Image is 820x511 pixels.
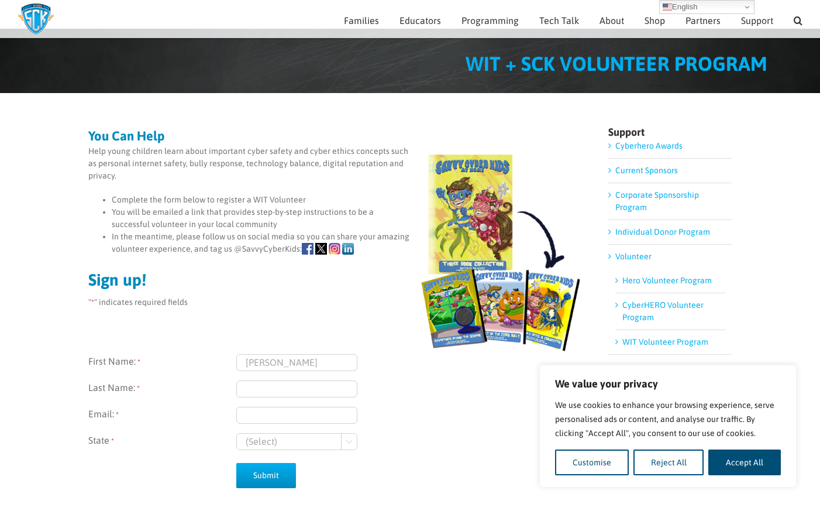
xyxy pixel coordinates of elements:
[329,243,340,255] img: icons-Instagram.png
[539,16,579,25] span: Tech Talk
[88,407,236,424] label: Email:
[399,16,441,25] span: Educators
[555,398,781,440] p: We use cookies to enhance your browsing experience, serve personalised ads or content, and analys...
[685,16,721,25] span: Partners
[112,231,583,255] li: In the meantime, please follow us on social media so you can share your amazing volunteer experie...
[236,463,296,488] input: Submit
[615,141,683,150] a: Cyberhero Awards
[633,450,704,475] button: Reject All
[615,252,652,261] a: Volunteer
[315,243,327,255] img: icons-X.png
[622,276,712,285] a: Hero Volunteer Program
[663,2,672,12] img: en
[18,3,54,35] img: Savvy Cyber Kids Logo
[608,127,732,138] h4: Support
[708,450,781,475] button: Accept All
[88,145,583,182] p: Help young children learn about important cyber safety and cyber ethics concepts such as personal...
[600,16,624,25] span: About
[112,194,583,206] li: Complete the form below to register a WIT Volunteer
[112,206,583,231] li: You will be emailed a link that provides step-by-step instructions to be a successful volunteer i...
[302,243,313,255] img: icons-Facebook.png
[88,433,236,450] label: State
[88,296,583,308] p: " " indicates required fields
[88,128,165,143] strong: You Can Help
[88,272,583,288] h2: Sign up!
[466,52,767,75] span: WIT + SCK VOLUNTEER PROGRAM
[344,16,379,25] span: Families
[615,190,699,212] a: Corporate Sponsorship Program
[342,243,354,255] img: icons-linkedin.png
[615,227,710,236] a: Individual Donor Program
[461,16,519,25] span: Programming
[615,166,678,175] a: Current Sponsors
[622,337,708,347] a: WIT Volunteer Program
[741,16,773,25] span: Support
[555,377,781,391] p: We value your privacy
[88,380,236,397] label: Last Name:
[645,16,665,25] span: Shop
[555,450,629,475] button: Customise
[88,354,236,371] label: First Name:
[622,300,704,322] a: CyberHERO Volunteer Program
